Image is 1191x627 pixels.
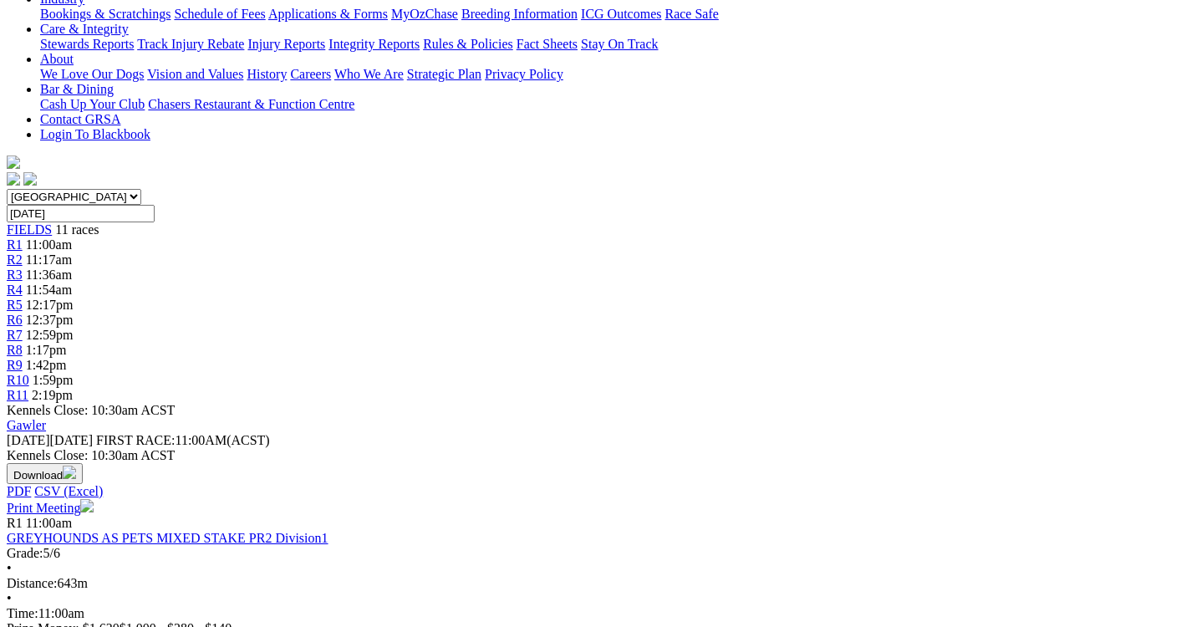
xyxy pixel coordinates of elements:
a: Vision and Values [147,67,243,81]
div: About [40,67,1184,82]
img: twitter.svg [23,172,37,186]
span: Time: [7,606,38,620]
a: Stay On Track [581,37,658,51]
a: Contact GRSA [40,112,120,126]
span: 11:00am [26,516,72,530]
img: printer.svg [80,499,94,512]
span: • [7,561,12,575]
span: • [7,591,12,605]
a: R9 [7,358,23,372]
span: 12:59pm [26,328,74,342]
div: 11:00am [7,606,1184,621]
input: Select date [7,205,155,222]
a: ICG Outcomes [581,7,661,21]
a: R7 [7,328,23,342]
a: Race Safe [664,7,718,21]
a: Rules & Policies [423,37,513,51]
a: Bar & Dining [40,82,114,96]
a: FIELDS [7,222,52,237]
a: Gawler [7,418,46,432]
span: 12:17pm [26,298,74,312]
div: Download [7,484,1184,499]
a: Careers [290,67,331,81]
span: 11 races [55,222,99,237]
a: Fact Sheets [517,37,578,51]
a: PDF [7,484,31,498]
a: Applications & Forms [268,7,388,21]
span: 11:17am [26,252,72,267]
a: Breeding Information [461,7,578,21]
div: Bar & Dining [40,97,1184,112]
a: We Love Our Dogs [40,67,144,81]
a: R6 [7,313,23,327]
a: Chasers Restaurant & Function Centre [148,97,354,111]
a: R11 [7,388,28,402]
a: Integrity Reports [328,37,420,51]
a: R4 [7,283,23,297]
a: Track Injury Rebate [137,37,244,51]
a: About [40,52,74,66]
a: Who We Are [334,67,404,81]
a: Bookings & Scratchings [40,7,171,21]
a: Injury Reports [247,37,325,51]
span: Kennels Close: 10:30am ACST [7,403,175,417]
span: 1:42pm [26,358,67,372]
span: 2:19pm [32,388,73,402]
a: Login To Blackbook [40,127,150,141]
a: Schedule of Fees [174,7,265,21]
a: R1 [7,237,23,252]
a: MyOzChase [391,7,458,21]
img: logo-grsa-white.png [7,155,20,169]
span: R1 [7,516,23,530]
div: Care & Integrity [40,37,1184,52]
button: Download [7,463,83,484]
a: R10 [7,373,29,387]
div: Kennels Close: 10:30am ACST [7,448,1184,463]
a: Privacy Policy [485,67,563,81]
span: 1:59pm [33,373,74,387]
a: Print Meeting [7,501,94,515]
img: facebook.svg [7,172,20,186]
a: Cash Up Your Club [40,97,145,111]
span: 11:36am [26,268,72,282]
span: Grade: [7,546,43,560]
span: [DATE] [7,433,50,447]
a: R3 [7,268,23,282]
a: Care & Integrity [40,22,129,36]
a: R8 [7,343,23,357]
a: History [247,67,287,81]
span: 11:54am [26,283,72,297]
span: 11:00AM(ACST) [96,433,270,447]
a: R2 [7,252,23,267]
span: Distance: [7,576,57,590]
a: Strategic Plan [407,67,481,81]
span: FIRST RACE: [96,433,175,447]
span: [DATE] [7,433,93,447]
a: GREYHOUNDS AS PETS MIXED STAKE PR2 Division1 [7,531,328,545]
span: 1:17pm [26,343,67,357]
div: 643m [7,576,1184,591]
a: CSV (Excel) [34,484,103,498]
a: Stewards Reports [40,37,134,51]
a: R5 [7,298,23,312]
span: 11:00am [26,237,72,252]
div: Industry [40,7,1184,22]
div: 5/6 [7,546,1184,561]
img: download.svg [63,466,76,479]
span: 12:37pm [26,313,74,327]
